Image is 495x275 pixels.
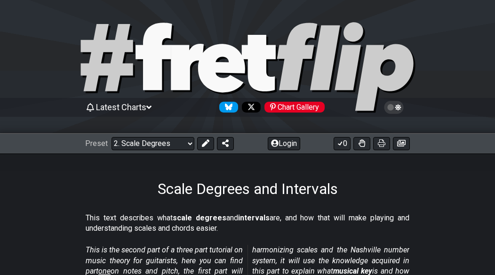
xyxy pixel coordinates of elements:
select: Preset [112,137,194,150]
div: Chart Gallery [264,102,325,113]
button: Create image [393,137,410,150]
strong: scale degrees [173,213,226,222]
a: Follow #fretflip at X [238,102,261,113]
span: Preset [85,139,108,148]
p: This text describes what and are, and how that will make playing and understanding scales and cho... [86,213,409,234]
button: Toggle Dexterity for all fretkits [353,137,370,150]
button: 0 [334,137,351,150]
strong: intervals [238,213,270,222]
button: Share Preset [217,137,234,150]
a: #fretflip at Pinterest [261,102,325,113]
h1: Scale Degrees and Intervals [158,180,338,198]
button: Edit Preset [197,137,214,150]
button: Print [373,137,390,150]
span: Latest Charts [96,102,146,112]
a: Follow #fretflip at Bluesky [216,102,238,113]
button: Login [268,137,300,150]
span: Toggle light / dark theme [389,103,399,112]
